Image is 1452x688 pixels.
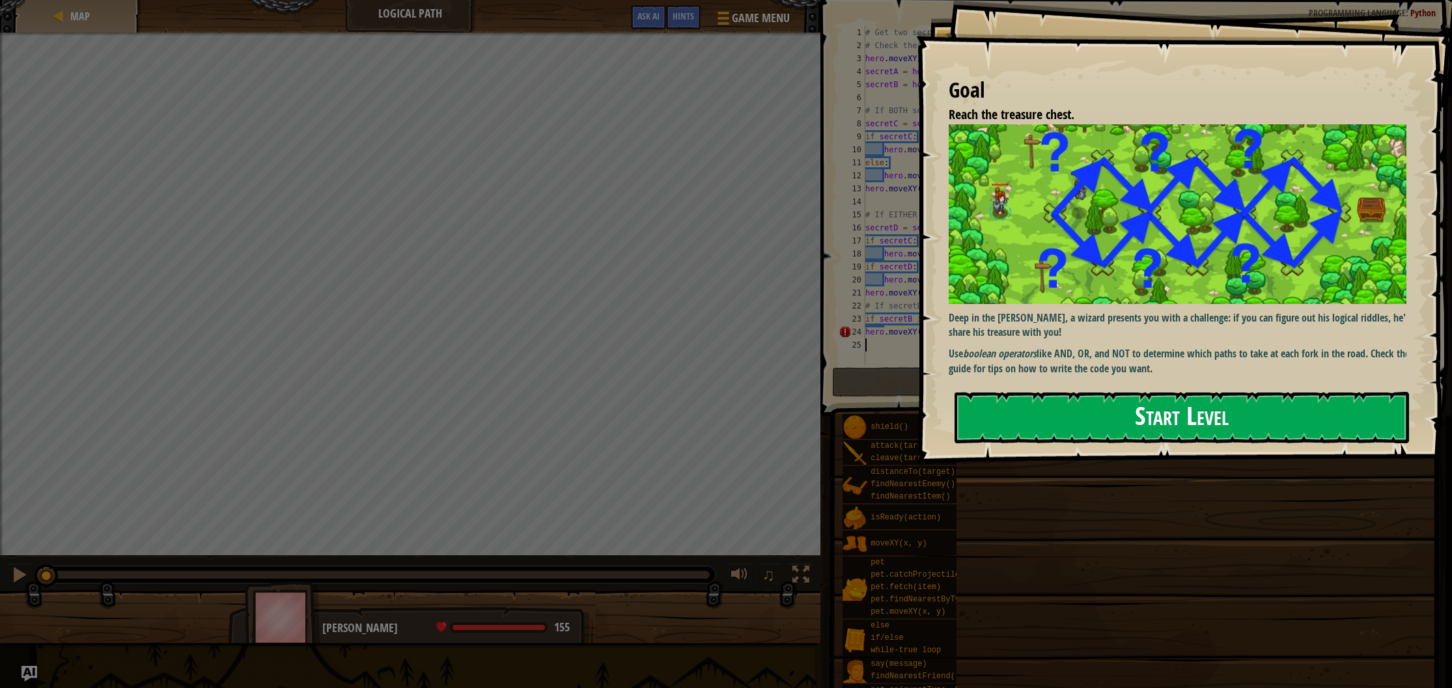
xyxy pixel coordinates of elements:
span: 155 [554,619,570,635]
div: 25 [839,338,865,351]
div: 1 [839,26,865,39]
span: pet.moveXY(x, y) [871,607,945,616]
img: portrait.png [843,627,867,652]
span: findNearestEnemy() [871,480,955,489]
div: 3 [839,52,865,65]
div: 6 [839,91,865,104]
p: Deep in the [PERSON_NAME], a wizard presents you with a challenge: if you can figure out his logi... [949,310,1416,340]
span: attack(target) [871,441,936,450]
button: Adjust volume [727,563,753,590]
div: 24 [839,325,865,338]
div: 11 [839,156,865,169]
div: 20 [839,273,865,286]
button: Game Menu [707,5,798,36]
div: 14 [839,195,865,208]
span: pet.findNearestByType(type) [871,595,997,604]
div: 19 [839,260,865,273]
span: if/else [871,633,903,642]
div: 5 [839,78,865,91]
span: pet.catchProjectile(arrow) [871,570,992,579]
span: findNearestFriend() [871,672,960,681]
button: Run ⇧↵ [832,367,1124,397]
div: 21 [839,286,865,299]
div: 10 [839,143,865,156]
div: 17 [839,234,865,247]
img: Logical path [949,124,1416,304]
button: ⌘ + P: Pause [7,563,33,590]
div: 9 [839,130,865,143]
span: isReady(action) [871,513,941,522]
span: pet [871,558,885,567]
div: 18 [839,247,865,260]
div: 12 [839,169,865,182]
span: findNearestItem() [871,492,950,501]
div: 4 [839,65,865,78]
span: ♫ [762,565,775,585]
span: shield() [871,422,908,432]
div: 7 [839,104,865,117]
div: 15 [839,208,865,221]
span: say(message) [871,659,927,668]
button: Ask AI [21,666,37,681]
a: Map [66,9,90,23]
p: Use like AND, OR, and NOT to determine which paths to take at each fork in the road. Check the gu... [949,346,1416,376]
div: health: 155 / 155 [436,622,570,633]
img: portrait.png [843,441,867,466]
span: distanceTo(target) [871,467,955,476]
span: cleave(target) [871,454,936,463]
div: 22 [839,299,865,312]
span: Map [70,9,90,23]
img: portrait.png [843,474,867,499]
img: portrait.png [843,415,867,440]
img: portrait.png [843,532,867,557]
li: Reach the treasure chest. [932,105,1403,124]
img: portrait.png [843,506,867,530]
div: [PERSON_NAME] [322,620,579,637]
span: else [871,621,889,630]
div: 16 [839,221,865,234]
span: moveXY(x, y) [871,539,927,548]
div: 23 [839,312,865,325]
button: Start Level [955,392,1409,443]
div: 13 [839,182,865,195]
img: thang_avatar_frame.png [245,581,320,654]
em: boolean operators [963,346,1037,361]
img: portrait.png [843,577,867,601]
span: Hints [673,10,694,22]
span: pet.fetch(item) [871,583,941,592]
button: Toggle fullscreen [788,563,814,590]
div: 2 [839,39,865,52]
img: portrait.png [843,659,867,684]
button: ♫ [759,563,781,590]
div: Goal [949,76,1406,105]
span: while-true loop [871,646,941,655]
span: Game Menu [732,10,790,27]
span: Ask AI [637,10,660,22]
button: Ask AI [631,5,666,29]
span: Reach the treasure chest. [949,105,1074,123]
div: 8 [839,117,865,130]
